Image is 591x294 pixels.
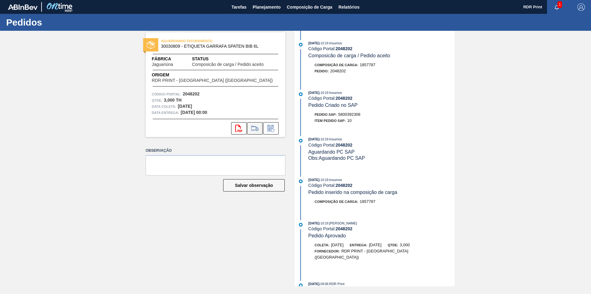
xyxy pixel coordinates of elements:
span: Jaguariúna [152,62,173,67]
img: atual [299,223,303,227]
span: - 10:19 [320,42,328,45]
span: Obs: Aguardando PC SAP [308,155,365,161]
span: 2048202 [330,69,346,73]
span: Planejamento [253,3,281,11]
strong: [DATE] 00:00 [181,110,207,115]
span: 3,000 [400,243,410,247]
h1: Pedidos [6,19,115,26]
span: Qtde: [388,243,398,247]
div: Código Portal: [308,226,455,231]
span: 1857787 [360,199,376,204]
span: 1857787 [360,62,376,67]
strong: 2048202 [336,183,352,188]
span: Coleta: [315,243,329,247]
span: Pedido Aprovado [308,233,346,238]
div: Código Portal: [308,96,455,101]
strong: [DATE] [178,104,192,109]
div: Código Portal: [308,143,455,147]
span: - 10:19 [320,91,328,95]
span: - 10:19 [320,222,328,225]
span: Composicão de carga / Pedido aceito [308,53,390,58]
button: Notificações [547,3,567,11]
span: AGUARDANDO FATURAMENTO [161,38,247,44]
span: Aguardando PC SAP [308,149,355,155]
span: : RDR Print [328,282,344,286]
span: - 10:19 [320,178,328,182]
span: Data entrega: [152,110,179,116]
div: Código Portal: [308,46,455,51]
span: [DATE] [331,243,344,247]
span: - 09:08 [320,282,328,286]
span: : [PERSON_NAME] [328,221,357,225]
span: Pedido SAP: [315,113,337,116]
span: - 10:19 [320,138,328,141]
span: [DATE] [308,178,320,182]
label: Observação [146,146,285,155]
span: [DATE] [369,243,381,247]
span: Pedido inserido na composição de carga [308,190,397,195]
div: Código Portal: [308,183,455,188]
span: Composição de Carga : [315,63,358,67]
img: Logout [577,3,585,11]
span: [DATE] [308,282,320,286]
span: Composicão de carga / Pedido aceito [192,62,264,67]
span: 30030809 - ETIQUETA GARRAFA SPATEN BIB 6L [161,44,273,49]
span: 10 [347,118,352,123]
span: Pedido Criado no SAP [308,103,358,108]
span: Origem [152,72,279,78]
span: : Insumos [328,137,342,141]
div: Informar alteração no pedido [263,122,279,135]
span: Item pedido SAP: [315,119,346,123]
span: Relatórios [339,3,360,11]
div: Abrir arquivo PDF [231,122,247,135]
span: RDR PRINT - [GEOGRAPHIC_DATA] ([GEOGRAPHIC_DATA]) [315,249,408,260]
strong: 2048202 [336,143,352,147]
span: Qtde : [152,97,162,103]
img: TNhmsLtSVTkK8tSr43FrP2fwEKptu5GPRR3wAAAABJRU5ErkJggg== [8,4,38,10]
span: : Insumos [328,91,342,95]
span: Status [192,56,279,62]
span: 5800392308 [338,112,360,117]
img: atual [299,43,303,46]
strong: 2048202 [336,46,352,51]
img: atual [299,92,303,96]
img: atual [299,139,303,143]
span: Pedido : [315,69,329,73]
span: : Insumos [328,178,342,182]
button: Salvar observação [223,179,285,191]
span: [DATE] [308,221,320,225]
span: Entrega: [350,243,367,247]
span: Composição de Carga : [315,200,358,203]
span: [DATE] [308,41,320,45]
img: atual [299,284,303,287]
strong: 2048202 [336,96,352,101]
div: Ir para Composição de Carga [247,122,263,135]
span: Tarefas [231,3,247,11]
strong: 2048202 [336,226,352,231]
span: Composição de Carga [287,3,332,11]
strong: 3,000 TH [164,98,182,103]
span: Data coleta: [152,103,176,110]
span: Fornecedor: [315,249,340,253]
strong: 2048202 [183,91,200,96]
span: [DATE] [308,91,320,95]
span: Fábrica [152,56,192,62]
img: status [147,41,155,49]
span: 1 [557,1,562,8]
span: : Insumos [328,41,342,45]
span: [DATE] [308,137,320,141]
img: atual [299,179,303,183]
span: Código Portal: [152,91,181,97]
span: RDR PRINT - [GEOGRAPHIC_DATA] ([GEOGRAPHIC_DATA]) [152,78,273,83]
